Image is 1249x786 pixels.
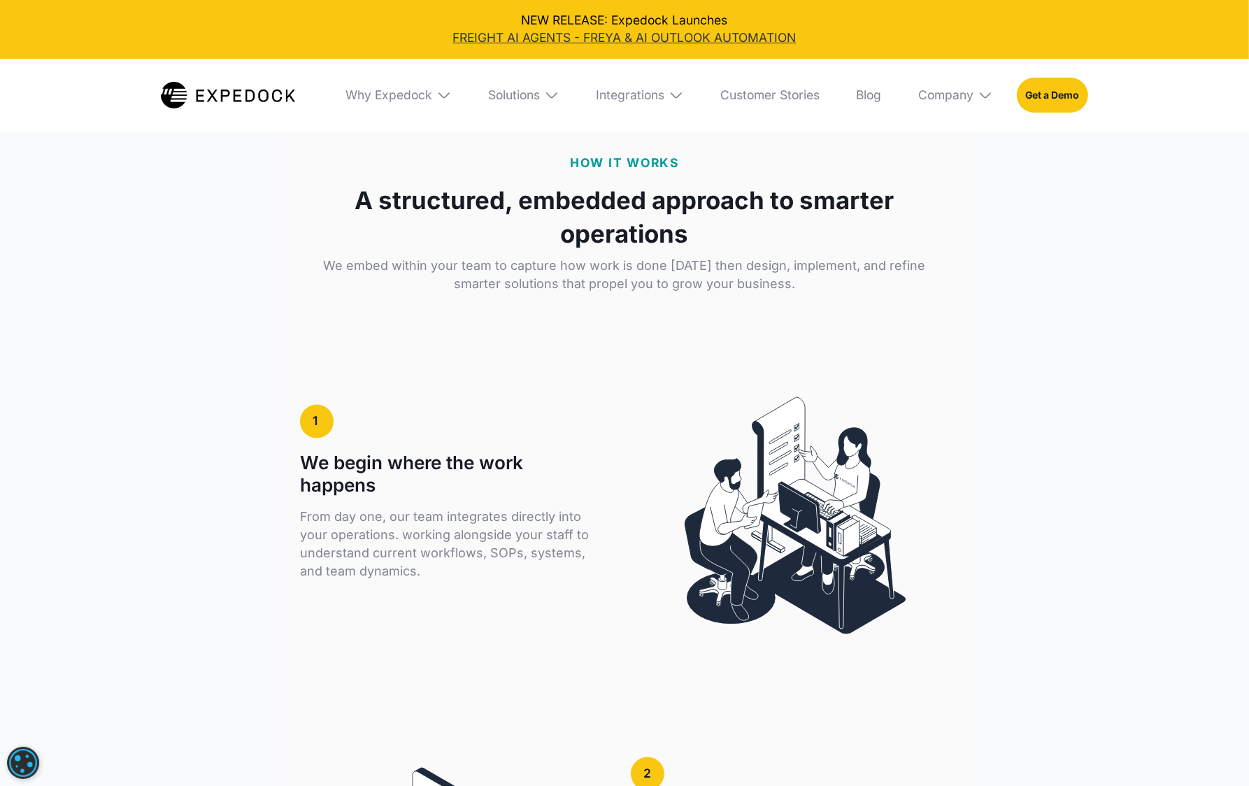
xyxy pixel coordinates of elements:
[300,508,600,581] p: From day one, our team integrates directly into your operations. working alongside your staff to ...
[333,59,464,132] div: Why Expedock
[300,452,600,496] h1: We begin where the work happens
[300,257,950,293] p: We embed within your team to capture how work is done [DATE] then design, implement, and refine s...
[844,59,894,132] a: Blog
[12,12,1236,46] div: NEW RELEASE: Expedock Launches
[1010,635,1249,786] iframe: Chat Widget
[708,59,832,132] a: Customer Stories
[345,87,432,103] div: Why Expedock
[488,87,540,103] div: Solutions
[584,59,697,132] div: Integrations
[1017,78,1087,113] a: Get a Demo
[906,59,1005,132] div: Company
[12,29,1236,46] a: FREIGHT AI AGENTS - FREYA & AI OUTLOOK AUTOMATION
[596,87,664,103] div: Integrations
[300,405,334,439] a: 1
[300,184,950,251] strong: A structured, embedded approach to smarter operations
[918,87,973,103] div: Company
[570,154,679,172] p: HOW IT WORKS
[476,59,571,132] div: Solutions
